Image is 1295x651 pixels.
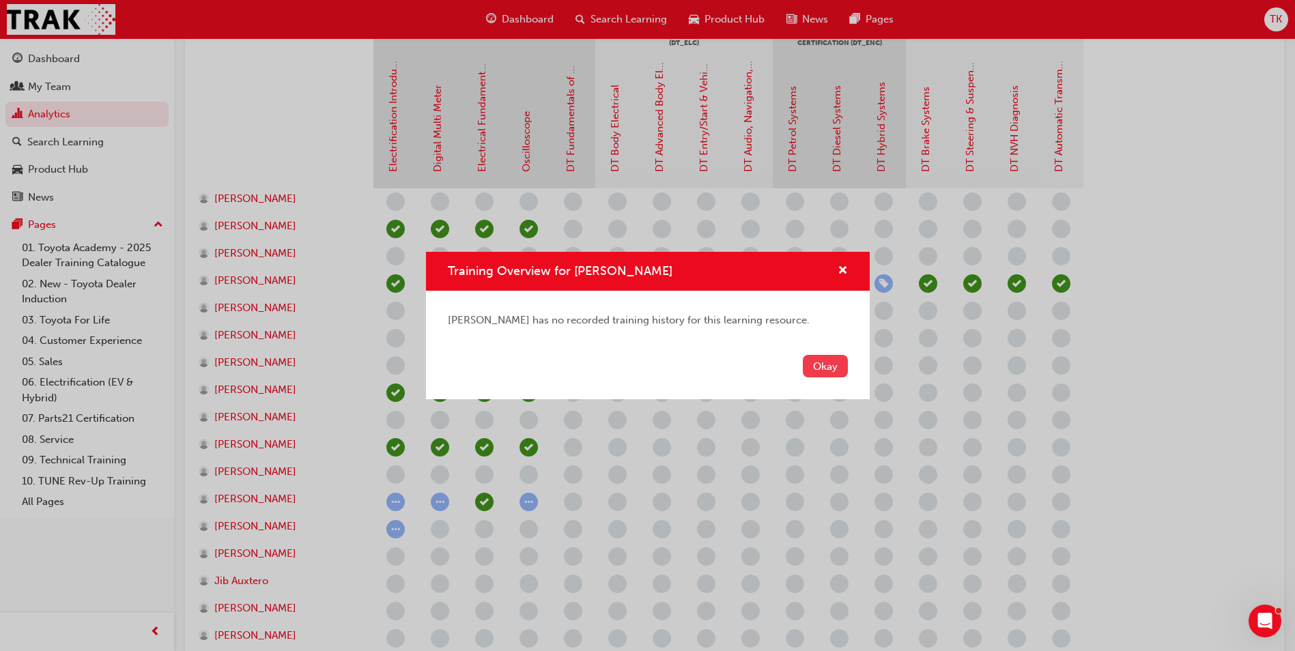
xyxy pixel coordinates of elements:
[448,263,672,278] span: Training Overview for [PERSON_NAME]
[426,252,870,399] div: Training Overview for Christos Konstantopoulos
[838,263,848,280] button: cross-icon
[803,355,848,377] button: Okay
[838,265,848,278] span: cross-icon
[1249,605,1281,637] iframe: Intercom live chat
[448,313,848,328] div: [PERSON_NAME] has no recorded training history for this learning resource.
